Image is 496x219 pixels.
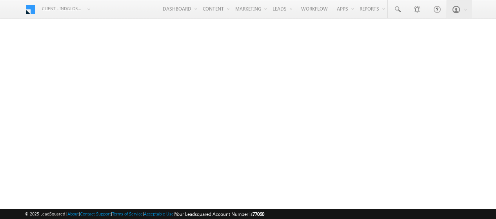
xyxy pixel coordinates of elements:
[67,211,79,216] a: About
[144,211,174,216] a: Acceptable Use
[253,211,264,217] span: 77060
[175,211,264,217] span: Your Leadsquared Account Number is
[80,211,111,216] a: Contact Support
[25,210,264,218] span: © 2025 LeadSquared | | | | |
[112,211,143,216] a: Terms of Service
[42,5,83,13] span: Client - indglobal1 (77060)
